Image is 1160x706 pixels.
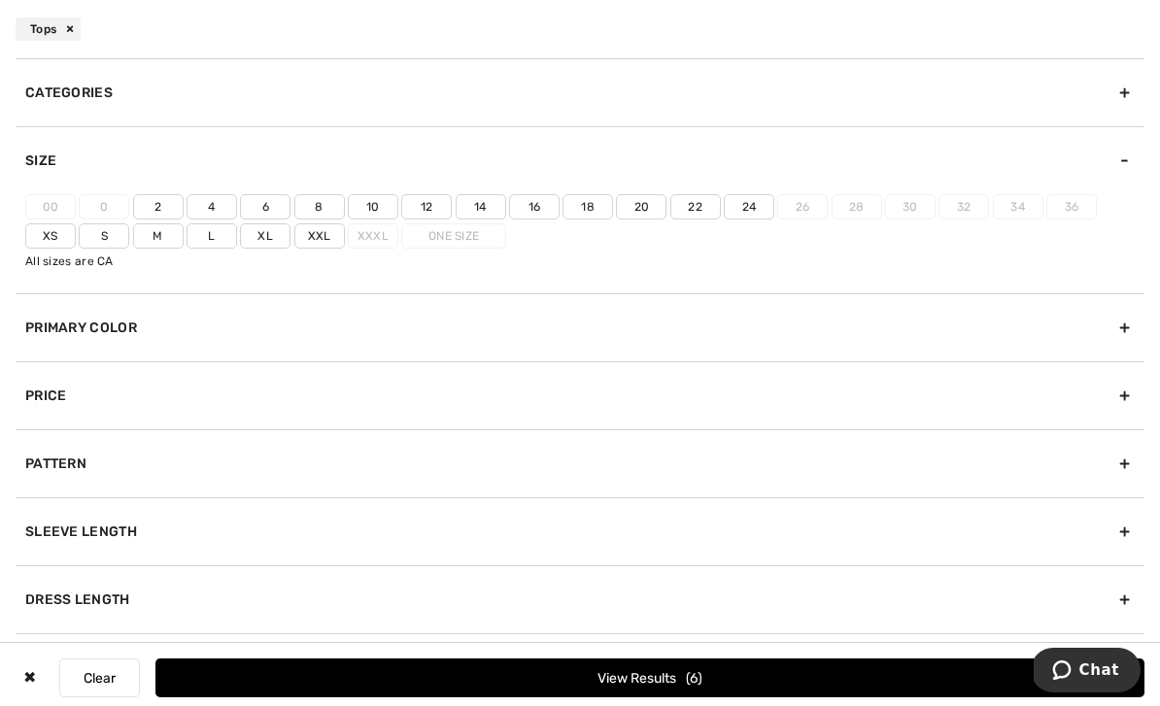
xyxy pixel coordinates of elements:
span: 6 [686,670,702,687]
div: Categories [16,58,1144,126]
div: Sleeve length [16,497,1144,565]
button: View Results6 [155,658,1144,697]
label: 00 [25,194,76,219]
iframe: Opens a widget where you can chat to one of our agents [1034,648,1141,696]
label: Xxl [294,223,345,249]
label: 26 [777,194,828,219]
div: Pattern [16,429,1144,497]
label: L [187,223,237,249]
label: 32 [938,194,989,219]
label: Xl [240,223,290,249]
label: Xxxl [348,223,398,249]
label: 28 [832,194,882,219]
label: Xs [25,223,76,249]
div: ✖ [16,658,44,697]
label: 30 [885,194,936,219]
label: 22 [670,194,721,219]
button: Clear [59,658,140,697]
label: 20 [616,194,666,219]
label: M [133,223,184,249]
label: 16 [509,194,560,219]
label: One Size [401,223,506,249]
div: Price [16,361,1144,429]
label: 10 [348,194,398,219]
label: 2 [133,194,184,219]
label: 36 [1046,194,1097,219]
div: All sizes are CA [25,252,1144,270]
div: Primary Color [16,293,1144,361]
label: 24 [724,194,774,219]
label: 0 [79,194,129,219]
label: 4 [187,194,237,219]
label: 18 [563,194,613,219]
div: Dress Length [16,565,1144,633]
label: S [79,223,129,249]
label: 14 [456,194,506,219]
label: 8 [294,194,345,219]
label: 34 [993,194,1043,219]
label: 12 [401,194,452,219]
div: Size [16,126,1144,194]
div: Occasion [16,633,1144,701]
div: Tops [16,17,81,41]
label: 6 [240,194,290,219]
